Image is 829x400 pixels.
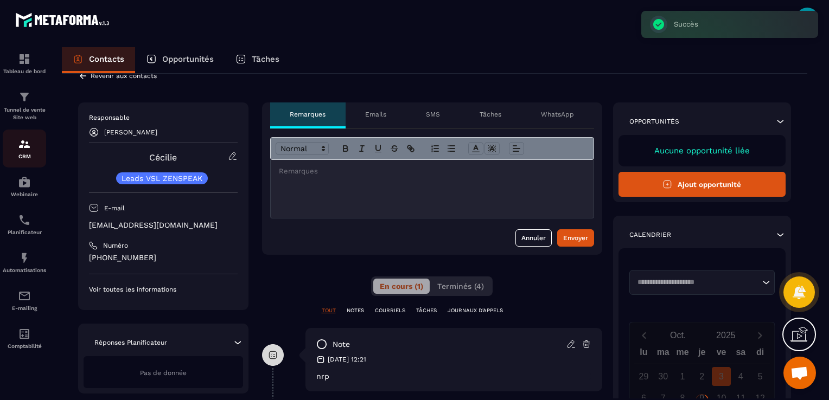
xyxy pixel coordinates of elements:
p: CRM [3,153,46,159]
button: En cours (1) [373,279,430,294]
p: Webinaire [3,191,46,197]
img: accountant [18,327,31,340]
img: automations [18,251,31,264]
p: Tâches [252,54,279,64]
a: formationformationTunnel de vente Site web [3,82,46,130]
p: note [333,339,350,350]
p: TÂCHES [416,307,437,314]
p: Responsable [89,113,238,122]
img: automations [18,176,31,189]
a: schedulerschedulerPlanificateur [3,205,46,243]
span: Terminés (4) [437,282,484,291]
img: formation [18,138,31,151]
div: Envoyer [563,233,588,243]
p: TOUT [322,307,336,314]
p: Opportunités [162,54,214,64]
div: Ouvrir le chat [783,357,816,389]
a: Tâches [225,47,290,73]
p: Opportunités [629,117,679,126]
ringoverc2c-84e06f14122c: Call with Ringover [89,253,156,262]
p: Planificateur [3,229,46,235]
p: JOURNAUX D'APPELS [448,307,503,314]
a: automationsautomationsWebinaire [3,167,46,205]
p: nrp [316,372,591,380]
button: Terminés (4) [431,279,490,294]
a: Opportunités [135,47,225,73]
p: E-mail [104,204,125,212]
p: Tunnel de vente Site web [3,106,46,121]
a: Cécilie [149,152,177,163]
a: Contacts [62,47,135,73]
a: accountantaccountantComptabilité [3,319,46,357]
button: Ajout opportunité [618,172,786,197]
div: Search for option [629,270,775,295]
button: Envoyer [557,229,594,247]
p: Réponses Planificateur [94,338,167,347]
p: Automatisations [3,267,46,273]
a: emailemailE-mailing [3,281,46,319]
img: formation [18,91,31,104]
img: formation [18,53,31,66]
img: scheduler [18,214,31,227]
p: Emails [365,110,386,119]
p: Leads VSL ZENSPEAK [122,175,202,182]
p: [PERSON_NAME] [104,128,157,136]
img: logo [15,10,113,30]
p: [EMAIL_ADDRESS][DOMAIN_NAME] [89,220,238,230]
p: Contacts [89,54,124,64]
ringoverc2c-number-84e06f14122c: [PHONE_NUMBER] [89,253,156,262]
p: Remarques [290,110,326,119]
p: Tableau de bord [3,68,46,74]
span: Pas de donnée [140,369,187,377]
p: Tâches [480,110,501,119]
p: E-mailing [3,305,46,311]
p: [DATE] 12:21 [328,355,366,364]
span: En cours (1) [380,282,423,291]
a: automationsautomationsAutomatisations [3,243,46,281]
button: Annuler [515,229,552,247]
p: Revenir aux contacts [91,72,157,80]
img: email [18,289,31,302]
p: Comptabilité [3,343,46,349]
p: Numéro [103,241,128,250]
a: formationformationTableau de bord [3,44,46,82]
input: Search for option [634,277,760,288]
p: WhatsApp [541,110,574,119]
p: SMS [426,110,440,119]
p: COURRIELS [375,307,405,314]
p: Calendrier [629,230,671,239]
p: Voir toutes les informations [89,285,238,294]
a: formationformationCRM [3,130,46,167]
p: NOTES [347,307,364,314]
p: Aucune opportunité liée [629,146,775,156]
